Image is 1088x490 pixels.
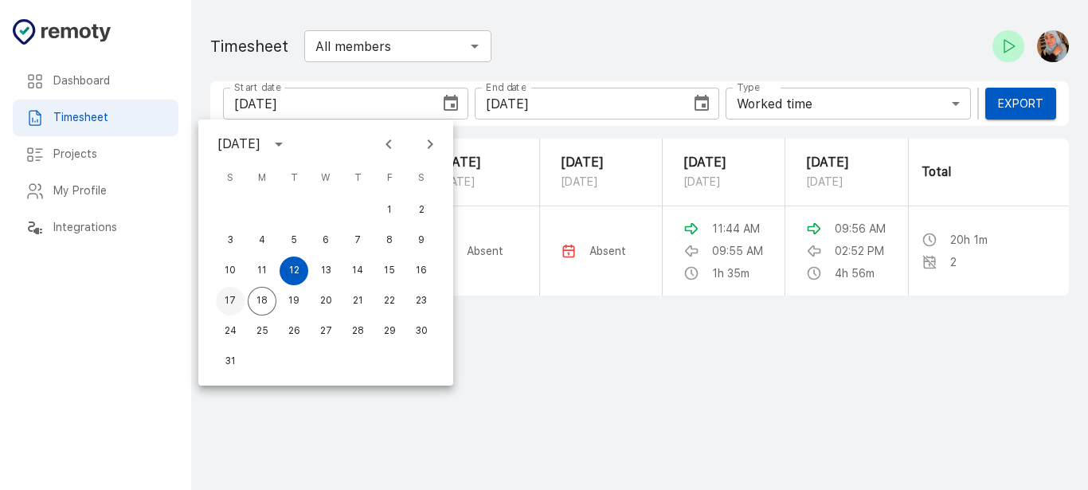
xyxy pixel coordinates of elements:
button: 21 [343,287,372,316]
p: [DATE] [683,172,764,191]
img: Malak Belabdi [1037,30,1069,62]
button: 24 [216,317,245,346]
button: 14 [343,257,372,285]
input: mm/dd/yyyy [475,88,680,120]
button: Open [464,35,486,57]
button: 11 [248,257,276,285]
div: Timesheet [13,100,178,136]
p: 20h 1m [950,232,988,248]
h6: Dashboard [53,73,166,90]
label: Type [737,80,760,94]
p: [DATE] [806,153,887,172]
h6: Projects [53,146,166,163]
p: 11:44 AM [712,221,760,237]
button: Malak Belabdi [1031,24,1069,69]
span: Monday [248,163,276,194]
span: Sunday [216,163,245,194]
p: [DATE] [561,153,641,172]
h6: Timesheet [53,109,166,127]
button: 8 [375,226,404,255]
button: 4 [248,226,276,255]
button: Previous month [375,131,402,158]
label: End date [486,80,526,94]
button: 30 [407,317,436,346]
input: mm/dd/yyyy [223,88,429,120]
div: Integrations [13,210,178,246]
button: 28 [343,317,372,346]
p: [DATE] [438,172,519,191]
button: 15 [375,257,404,285]
button: 13 [311,257,340,285]
button: 17 [216,287,245,316]
span: Tuesday [280,163,308,194]
button: 27 [311,317,340,346]
button: 7 [343,226,372,255]
button: 29 [375,317,404,346]
button: Choose date, selected date is Aug 18, 2025 [686,88,718,120]
span: Saturday [407,163,436,194]
p: 4h 56m [835,265,875,281]
p: 2 [950,254,957,270]
div: Projects [13,136,178,173]
button: 26 [280,317,308,346]
button: 1 [375,196,404,225]
p: Absent [467,243,503,259]
p: 09:56 AM [835,221,886,237]
button: Check-in [992,30,1024,62]
button: 3 [216,226,245,255]
div: My Profile [13,173,178,210]
button: calendar view is open, switch to year view [265,131,292,158]
button: 6 [311,226,340,255]
h6: My Profile [53,182,166,200]
button: 10 [216,257,245,285]
span: Friday [375,163,404,194]
p: 1h 35m [712,265,749,281]
button: 20 [311,287,340,316]
p: 09:55 AM [712,243,763,259]
h1: Timesheet [210,33,288,59]
p: 02:52 PM [835,243,884,259]
div: Worked time [726,88,971,120]
button: 18 [248,287,276,316]
p: [DATE] [806,172,887,191]
button: 25 [248,317,276,346]
button: 12 [280,257,308,285]
button: 9 [407,226,436,255]
button: 19 [280,287,308,316]
button: 23 [407,287,436,316]
button: Choose date, selected date is Aug 12, 2025 [435,88,467,120]
span: Wednesday [311,163,340,194]
p: [DATE] [683,153,764,172]
label: Start date [234,80,281,94]
button: 5 [280,226,308,255]
h6: Integrations [53,219,166,237]
p: [DATE] [438,153,519,172]
button: Next month [417,131,444,158]
p: [DATE] [561,172,641,191]
p: Total [922,163,1056,182]
p: Absent [589,243,626,259]
button: 2 [407,196,436,225]
button: 31 [216,347,245,376]
button: Export [985,88,1056,120]
span: Thursday [343,163,372,194]
button: 22 [375,287,404,316]
button: 16 [407,257,436,285]
div: Dashboard [13,63,178,100]
div: [DATE] [217,135,260,154]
